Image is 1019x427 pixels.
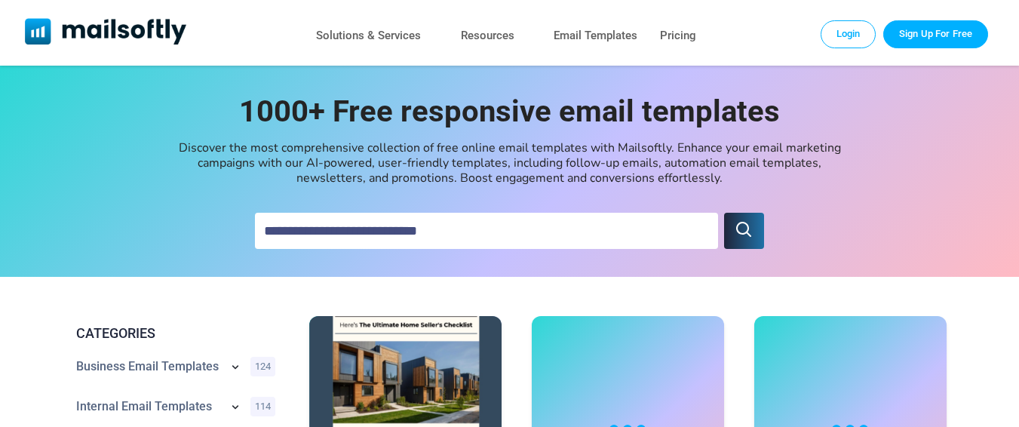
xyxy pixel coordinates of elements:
[76,359,220,374] a: Category
[170,140,849,186] div: Discover the most comprehensive collection of free online email templates with Mailsoftly. Enhanc...
[25,18,187,48] a: Mailsoftly
[554,25,637,47] a: Email Templates
[76,399,220,414] a: Category
[821,20,876,48] a: Login
[228,399,243,417] a: Show subcategories for Internal Email Templates
[208,94,812,128] h1: 1000+ Free responsive email templates
[25,18,187,45] img: Mailsoftly Logo
[228,359,243,377] a: Show subcategories for Business Email Templates
[660,25,696,47] a: Pricing
[883,20,988,48] a: Trial
[461,25,514,47] a: Resources
[316,25,421,47] a: Solutions & Services
[64,324,281,343] div: CATEGORIES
